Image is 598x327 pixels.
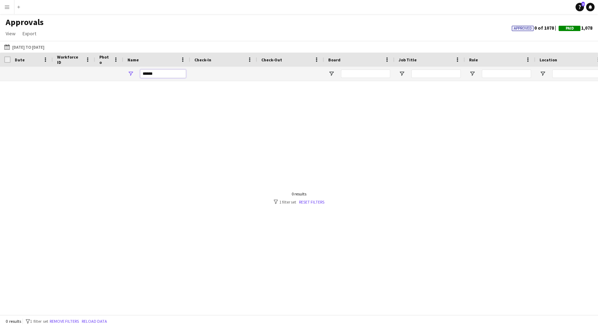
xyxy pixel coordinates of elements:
[4,56,11,63] input: Column with Header Selection
[20,29,39,38] a: Export
[274,191,324,196] div: 0 results
[482,69,531,78] input: Role Filter Input
[30,319,48,324] span: 1 filter set
[341,69,390,78] input: Board Filter Input
[15,57,25,62] span: Date
[194,57,211,62] span: Check-In
[581,2,585,6] span: 3
[6,30,15,37] span: View
[514,26,532,31] span: Approved
[512,25,559,31] span: 0 of 1078
[140,69,186,78] input: Name Filter Input
[399,57,417,62] span: Job Title
[3,29,18,38] a: View
[399,71,405,77] button: Open Filter Menu
[469,71,475,77] button: Open Filter Menu
[127,71,134,77] button: Open Filter Menu
[127,57,139,62] span: Name
[274,199,324,205] div: 1 filter set
[469,57,478,62] span: Role
[261,57,282,62] span: Check-Out
[3,43,46,51] button: [DATE] to [DATE]
[23,30,36,37] span: Export
[540,57,557,62] span: Location
[540,71,546,77] button: Open Filter Menu
[80,317,108,325] button: Reload data
[411,69,461,78] input: Job Title Filter Input
[57,54,82,65] span: Workforce ID
[99,54,111,65] span: Photo
[299,199,324,205] a: Reset filters
[328,57,341,62] span: Board
[559,25,592,31] span: 1,078
[566,26,574,31] span: Paid
[328,71,335,77] button: Open Filter Menu
[575,3,584,11] a: 3
[48,317,80,325] button: Remove filters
